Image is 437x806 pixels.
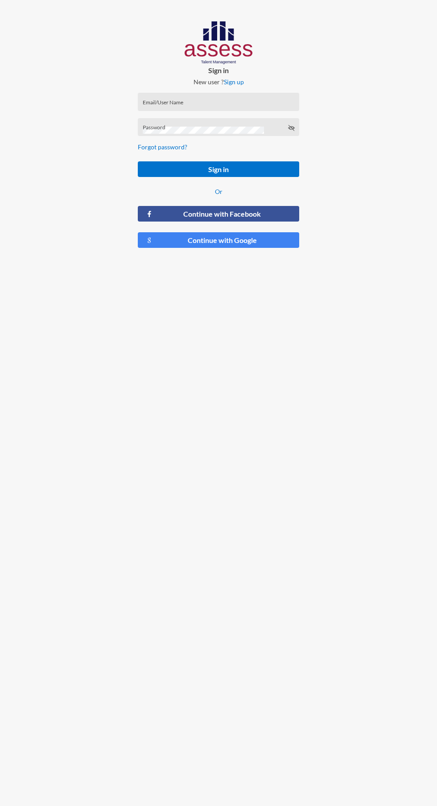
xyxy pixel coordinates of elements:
[138,188,299,195] p: Or
[131,78,306,86] p: New user ?
[138,232,299,248] button: Continue with Google
[185,21,253,64] img: AssessLogoo.svg
[138,206,299,222] button: Continue with Facebook
[138,143,187,151] a: Forgot password?
[224,78,244,86] a: Sign up
[138,161,299,177] button: Sign in
[131,66,306,74] p: Sign in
